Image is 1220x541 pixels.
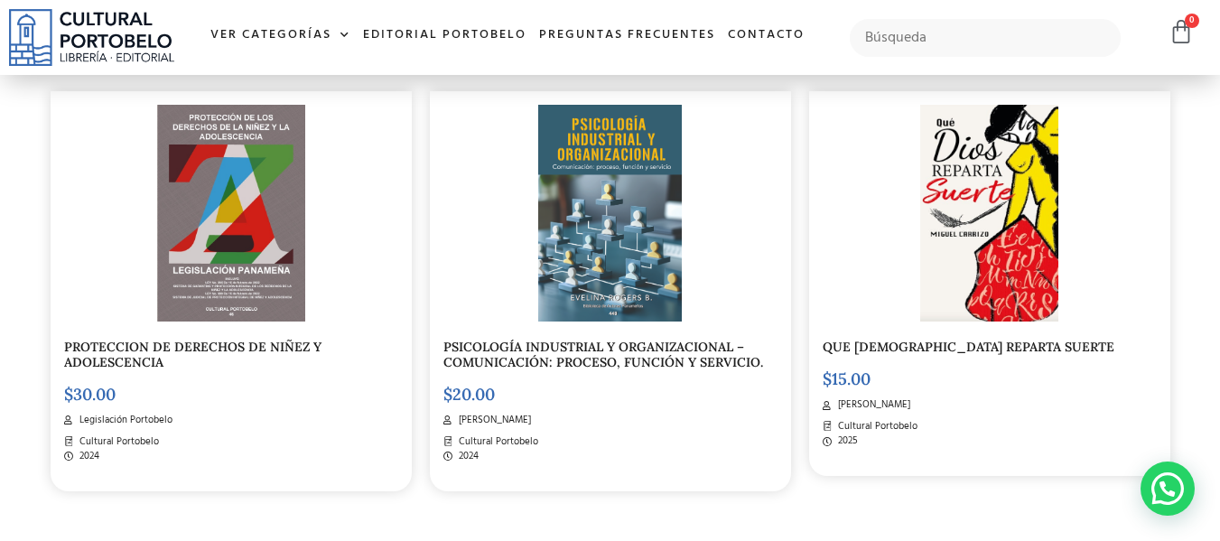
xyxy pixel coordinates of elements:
span: 2024 [75,449,99,464]
a: PSICOLOGÍA INDUSTRIAL Y ORGANIZACIONAL – COMUNICACIÓN: PROCESO, FUNCIÓN Y SERVICIO. [443,339,763,370]
bdi: 15.00 [823,368,871,389]
bdi: 20.00 [443,384,495,405]
span: [PERSON_NAME] [834,397,910,413]
input: Búsqueda [850,19,1122,57]
span: Cultural Portobelo [454,434,538,450]
a: QUE [DEMOGRAPHIC_DATA] REPARTA SUERTE [823,339,1114,355]
span: $ [443,384,452,405]
span: 0 [1185,14,1199,28]
span: [PERSON_NAME] [454,413,531,428]
a: Editorial Portobelo [357,16,533,55]
span: $ [64,384,73,405]
span: $ [823,368,832,389]
img: LP-046-PROTECCION-DE-DERECHOS-DE-NIÑEZ-Y-ADOLESCENCIA [157,105,305,322]
a: Ver Categorías [204,16,357,55]
a: Contacto [722,16,811,55]
span: Cultural Portobelo [834,419,917,434]
div: Contactar por WhatsApp [1141,462,1195,516]
img: Portada libro Miguel Carrizo [920,105,1058,322]
span: 2025 [834,434,858,449]
span: Cultural Portobelo [75,434,159,450]
a: PROTECCION DE DERECHOS DE NIÑEZ Y ADOLESCENCIA [64,339,321,370]
bdi: 30.00 [64,384,116,405]
a: 0 [1169,19,1194,45]
a: Preguntas frecuentes [533,16,722,55]
span: Legislación Portobelo [75,413,172,428]
img: PORTADA COMUNICACIONai_Mesa de trabajo 1 [538,105,683,322]
span: 2024 [454,449,479,464]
